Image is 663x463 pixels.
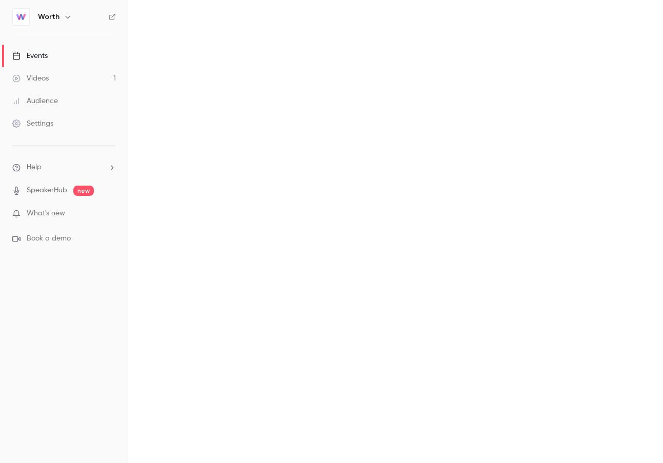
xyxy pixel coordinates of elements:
[27,185,67,196] a: SpeakerHub
[13,9,29,25] img: Worth
[27,162,42,173] span: Help
[12,118,53,129] div: Settings
[27,208,65,219] span: What's new
[12,73,49,84] div: Videos
[12,51,48,61] div: Events
[38,12,59,22] h6: Worth
[12,96,58,106] div: Audience
[12,162,116,173] li: help-dropdown-opener
[27,233,71,244] span: Book a demo
[73,186,94,196] span: new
